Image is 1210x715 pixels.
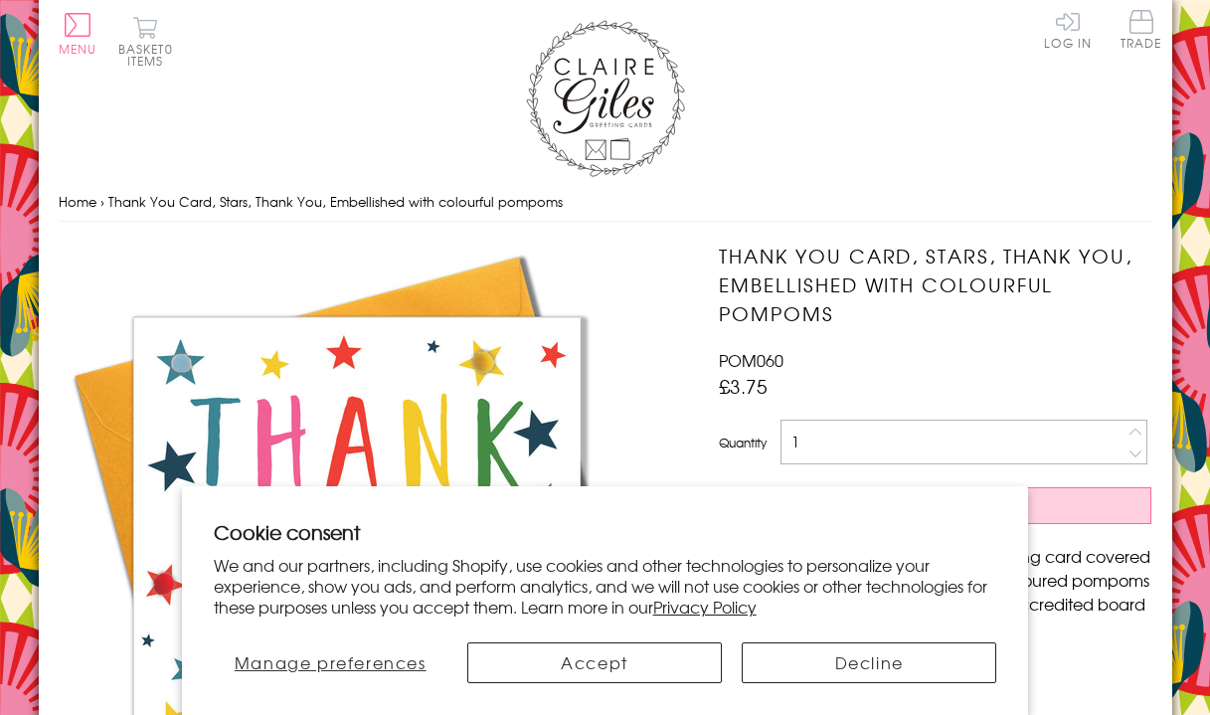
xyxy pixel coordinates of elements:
[719,372,768,400] span: £3.75
[742,642,996,683] button: Decline
[59,40,97,58] span: Menu
[526,20,685,177] img: Claire Giles Greetings Cards
[719,348,783,372] span: POM060
[127,40,173,70] span: 0 items
[59,192,96,211] a: Home
[118,16,173,67] button: Basket0 items
[59,13,97,55] button: Menu
[108,192,563,211] span: Thank You Card, Stars, Thank You, Embellished with colourful pompoms
[467,642,722,683] button: Accept
[214,555,997,617] p: We and our partners, including Shopify, use cookies and other technologies to personalize your ex...
[1121,10,1162,53] a: Trade
[719,242,1151,327] h1: Thank You Card, Stars, Thank You, Embellished with colourful pompoms
[719,434,767,451] label: Quantity
[214,518,997,546] h2: Cookie consent
[59,182,1152,223] nav: breadcrumbs
[235,650,427,674] span: Manage preferences
[214,642,447,683] button: Manage preferences
[1121,10,1162,49] span: Trade
[653,595,757,619] a: Privacy Policy
[100,192,104,211] span: ›
[1044,10,1092,49] a: Log In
